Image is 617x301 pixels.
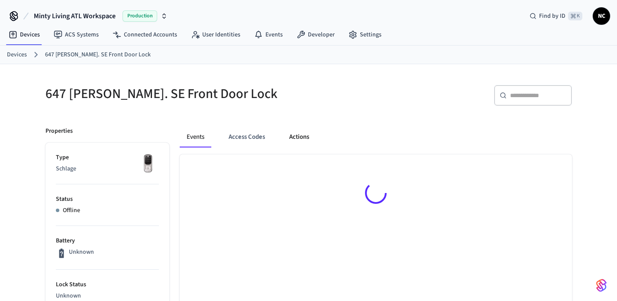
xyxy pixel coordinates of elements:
[123,10,157,22] span: Production
[282,127,316,147] button: Actions
[56,280,159,289] p: Lock Status
[594,8,609,24] span: NC
[7,50,27,59] a: Devices
[56,195,159,204] p: Status
[69,248,94,257] p: Unknown
[180,127,572,147] div: ant example
[568,12,582,20] span: ⌘ K
[45,50,151,59] a: 647 [PERSON_NAME]. SE Front Door Lock
[45,127,73,136] p: Properties
[137,153,159,175] img: Yale Assure Touchscreen Wifi Smart Lock, Satin Nickel, Front
[2,27,47,43] a: Devices
[180,127,211,147] button: Events
[63,206,80,215] p: Offline
[184,27,247,43] a: User Identities
[342,27,388,43] a: Settings
[106,27,184,43] a: Connected Accounts
[56,291,159,301] p: Unknown
[34,11,116,21] span: Minty Living ATL Workspace
[45,85,304,103] h5: 647 [PERSON_NAME]. SE Front Door Lock
[523,8,589,24] div: Find by ID⌘ K
[596,278,607,292] img: SeamLogoGradient.69752ec5.svg
[56,153,159,162] p: Type
[290,27,342,43] a: Developer
[539,12,565,20] span: Find by ID
[247,27,290,43] a: Events
[56,236,159,245] p: Battery
[47,27,106,43] a: ACS Systems
[56,164,159,173] p: Schlage
[593,7,610,25] button: NC
[222,127,272,147] button: Access Codes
